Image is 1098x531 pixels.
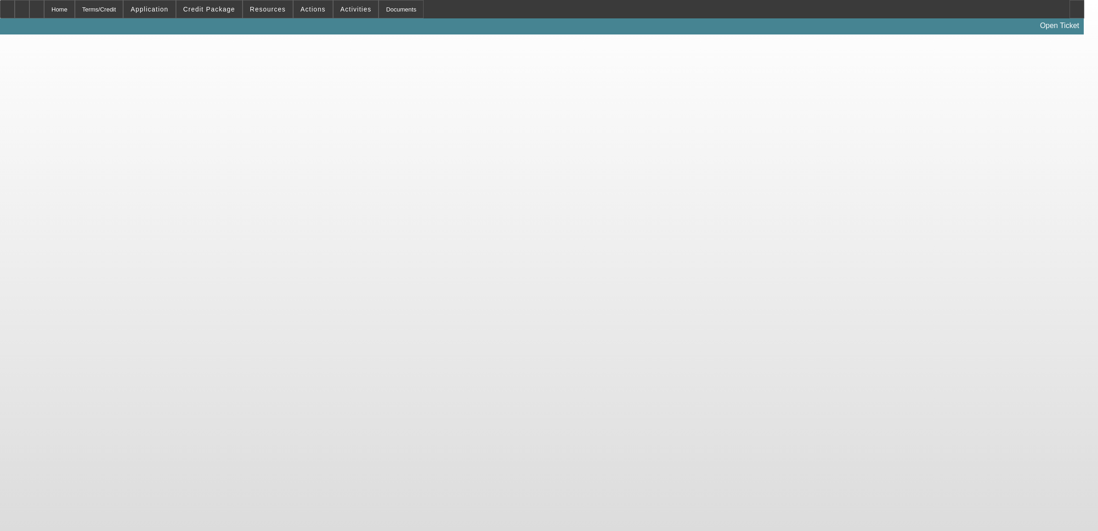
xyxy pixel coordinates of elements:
button: Application [124,0,175,18]
span: Actions [300,6,326,13]
button: Actions [294,0,333,18]
span: Credit Package [183,6,235,13]
span: Resources [250,6,286,13]
button: Credit Package [176,0,242,18]
button: Resources [243,0,293,18]
span: Application [130,6,168,13]
span: Activities [340,6,372,13]
button: Activities [334,0,379,18]
a: Open Ticket [1036,18,1083,34]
